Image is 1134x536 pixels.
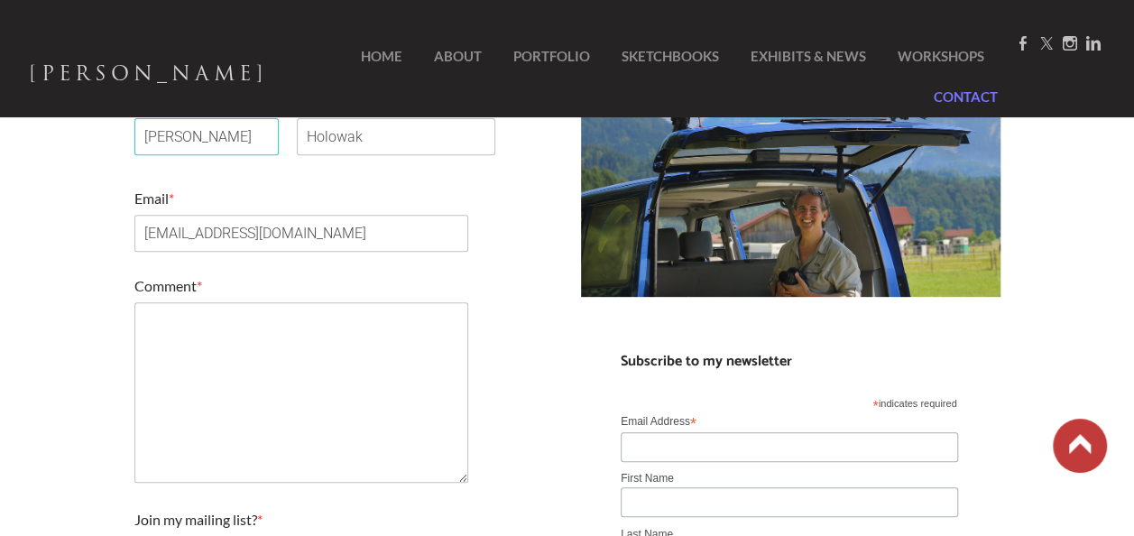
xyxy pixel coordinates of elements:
a: Linkedin [1086,35,1101,52]
label: Email Address [621,411,956,430]
img: Neil Rizos Artist [581,4,1000,297]
a: Home [334,36,416,77]
a: Contact [920,77,998,117]
label: Email [134,191,174,206]
label: First Name [621,472,956,485]
a: Portfolio [500,36,604,77]
input: Last [297,118,495,155]
font: Subscribe to my newsletter [621,349,792,374]
input: First [134,118,279,155]
a: SketchBooks [608,36,733,77]
a: Workshops [884,36,998,77]
a: Exhibits & News [737,36,880,77]
a: Instagram [1063,35,1077,52]
span: [PERSON_NAME] [29,58,268,89]
a: [PERSON_NAME] [29,57,268,97]
a: Twitter [1039,35,1054,52]
label: Comment [134,279,202,293]
a: About [420,36,495,77]
label: Join my mailing list? [134,513,263,527]
a: Facebook [1016,35,1030,52]
div: indicates required [621,393,956,411]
